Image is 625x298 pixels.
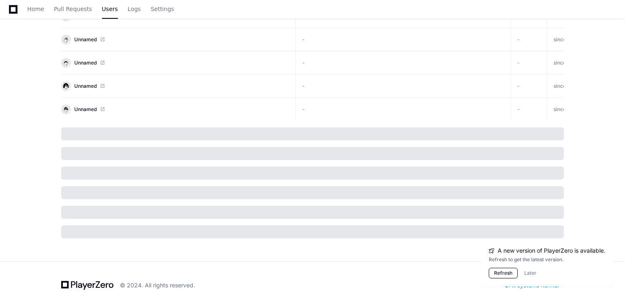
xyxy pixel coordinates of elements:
td: - [511,28,547,51]
img: 8.svg [62,59,70,67]
span: Logs [128,7,141,11]
span: Unnamed [74,106,97,113]
span: Unnamed [74,36,97,43]
a: Unnamed [61,35,289,44]
td: - [296,51,511,75]
td: since 20 hours ago [547,98,603,121]
img: 7.svg [62,36,70,43]
div: © 2024. All rights reserved. [120,281,195,289]
span: A new version of PlayerZero is available. [498,247,605,255]
td: since 20 hours ago [547,75,603,98]
span: Users [102,7,118,11]
img: 15.svg [62,82,70,90]
td: - [296,98,511,121]
td: - [511,98,547,121]
td: since 20 hours ago [547,51,603,75]
span: Home [27,7,44,11]
button: Refresh [489,268,518,278]
td: - [511,75,547,98]
td: - [511,51,547,75]
div: Refresh to get the latest version. [489,256,605,263]
span: Settings [151,7,174,11]
a: Unnamed [61,81,289,91]
img: 6.svg [62,105,70,113]
a: Unnamed [61,105,289,114]
td: - [296,28,511,51]
span: Unnamed [74,83,97,89]
span: Pull Requests [54,7,92,11]
td: since 20 hours ago [547,28,603,51]
button: Later [524,270,536,276]
a: Unnamed [61,58,289,68]
span: Unnamed [74,60,97,66]
td: - [296,75,511,98]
